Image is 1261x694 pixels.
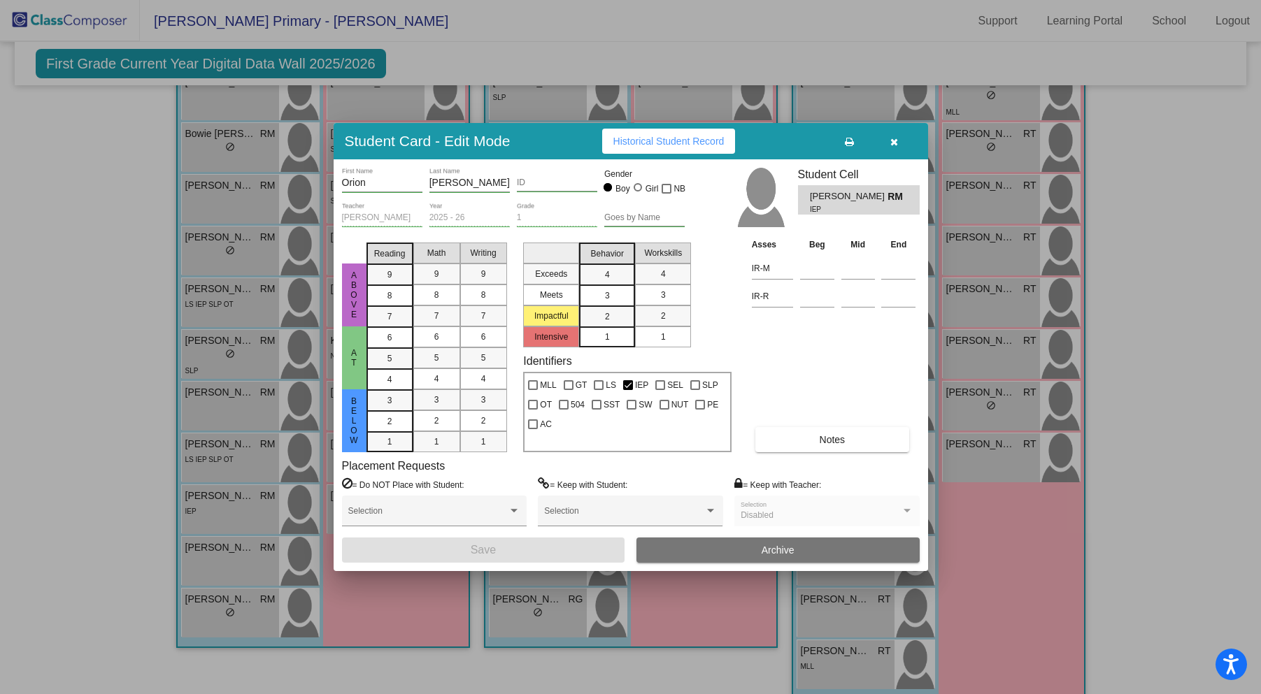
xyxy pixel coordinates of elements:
th: End [878,237,919,252]
input: assessment [752,286,793,307]
label: = Keep with Teacher: [734,477,821,491]
span: 1 [434,435,439,448]
input: year [429,213,510,223]
input: grade [517,213,597,223]
span: 9 [434,268,439,280]
span: 8 [481,289,486,301]
span: IEP [810,204,878,215]
span: Historical Student Record [613,136,725,147]
span: Math [427,247,446,259]
span: Notes [820,434,846,445]
label: = Keep with Student: [538,477,627,491]
h3: Student Card - Edit Mode [345,132,511,150]
span: SW [639,396,652,413]
span: LS [606,377,616,393]
span: 3 [387,394,392,407]
span: 1 [481,435,486,448]
span: 2 [387,415,392,428]
span: Reading [374,247,406,260]
input: assessment [752,258,793,279]
span: Disabled [741,510,774,520]
span: NB [674,180,685,197]
span: 6 [387,331,392,344]
span: Above [348,270,360,319]
span: SEL [667,377,683,393]
span: 5 [434,352,439,364]
span: 7 [481,310,486,322]
span: 2 [661,310,666,322]
span: NUT [671,396,689,413]
span: 6 [434,331,439,343]
span: At [348,348,360,368]
th: Mid [838,237,878,252]
span: 8 [387,289,392,302]
span: 4 [481,373,486,385]
span: Behavior [591,247,624,260]
span: 8 [434,289,439,301]
span: 3 [605,289,610,302]
span: 7 [387,310,392,323]
span: 9 [481,268,486,280]
h3: Student Cell [798,168,920,181]
span: 9 [387,268,392,281]
button: Archive [636,537,920,563]
span: 2 [434,414,439,427]
span: 2 [605,310,610,323]
span: 3 [481,393,486,406]
div: Girl [645,182,659,195]
span: Below [348,396,360,445]
mat-label: Gender [604,168,685,180]
span: 4 [661,268,666,280]
span: GT [576,377,587,393]
label: Identifiers [523,354,571,368]
span: 1 [661,331,666,343]
span: Archive [762,544,795,556]
span: 3 [434,393,439,406]
label: Placement Requests [342,459,446,472]
th: Asses [748,237,797,252]
span: 5 [387,352,392,365]
span: 1 [605,331,610,343]
button: Save [342,537,625,563]
span: SST [604,396,620,413]
button: Notes [755,427,909,452]
label: = Do NOT Place with Student: [342,477,464,491]
span: Save [471,544,496,556]
input: teacher [342,213,422,223]
span: 504 [571,396,585,413]
span: RM [888,189,907,204]
span: MLL [540,377,556,393]
span: 4 [387,373,392,386]
span: 4 [434,373,439,385]
div: Boy [615,182,630,195]
span: 4 [605,268,610,281]
input: goes by name [604,213,685,223]
span: AC [540,416,552,433]
span: SLP [702,377,718,393]
span: 2 [481,414,486,427]
span: 3 [661,289,666,301]
span: Writing [470,247,496,259]
span: 1 [387,435,392,448]
span: PE [707,396,718,413]
span: 5 [481,352,486,364]
button: Historical Student Record [602,129,736,154]
span: Workskills [644,247,682,259]
th: Beg [797,237,838,252]
span: OT [540,396,552,413]
span: IEP [635,377,648,393]
span: 7 [434,310,439,322]
span: [PERSON_NAME] [810,189,888,204]
span: 6 [481,331,486,343]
